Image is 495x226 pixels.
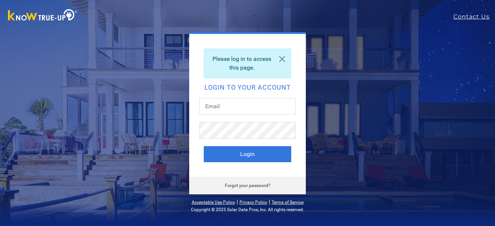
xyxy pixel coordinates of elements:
img: Know True-Up [4,8,81,24]
span: | [237,198,238,205]
input: Email [199,98,296,115]
a: Acceptable Use Policy [192,200,235,205]
div: Please log in to access this page. [204,48,291,78]
a: Terms of Service [272,200,304,205]
a: Close [273,49,291,69]
a: Forgot your password? [225,183,270,188]
a: Privacy Policy [239,200,267,205]
h2: Login to your account [204,84,291,91]
button: Login [204,146,291,162]
a: Contact Us [453,12,495,21]
span: | [269,198,270,205]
